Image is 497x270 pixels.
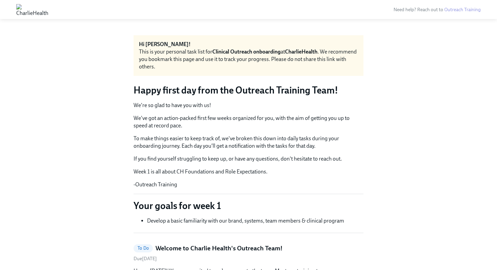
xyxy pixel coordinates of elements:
[134,244,363,262] a: To DoWelcome to Charlie Health's Outreach Team!Due[DATE]
[134,102,363,109] p: We're so glad to have you with us!
[139,41,191,47] strong: Hi [PERSON_NAME]!
[134,246,153,251] span: To Do
[134,84,363,96] h3: Happy first day from the Outreach Training Team!
[147,217,363,225] li: Develop a basic familiarity with our brand, systems, team members & clinical program
[134,168,363,175] p: Week 1 is all about CH Foundations and Role Expectations.
[134,155,363,163] p: If you find yourself struggling to keep up, or have any questions, don't hesitate to reach out.
[394,7,481,13] span: Need help? Reach out to
[285,48,317,55] strong: CharlieHealth
[134,135,363,150] p: To make things easier to keep track of, we've broken this down into daily tasks during your onboa...
[134,181,363,188] p: -Outreach Training
[134,200,363,212] p: Your goals for week 1
[134,256,157,262] span: Wednesday, September 24th 2025, 10:00 am
[139,48,358,70] div: This is your personal task list for at . We recommend you bookmark this page and use it to track ...
[134,115,363,129] p: We've got an action-packed first few weeks organized for you, with the aim of getting you up to s...
[156,244,283,253] h5: Welcome to Charlie Health's Outreach Team!
[444,7,481,13] a: Outreach Training
[16,4,48,15] img: CharlieHealth
[212,48,281,55] strong: Clinical Outreach onboarding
